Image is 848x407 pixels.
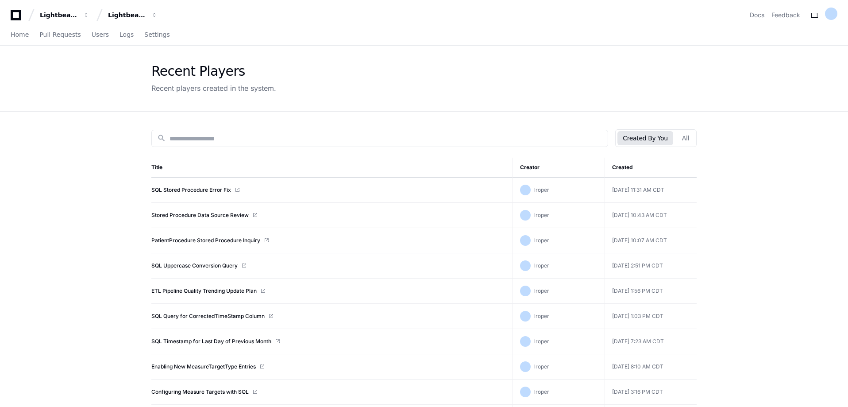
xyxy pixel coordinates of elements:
[534,186,549,193] span: lroper
[534,388,549,395] span: lroper
[144,25,170,45] a: Settings
[605,253,697,279] td: [DATE] 2:51 PM CDT
[11,32,29,37] span: Home
[750,11,764,19] a: Docs
[771,11,800,19] button: Feedback
[605,203,697,228] td: [DATE] 10:43 AM CDT
[151,158,513,178] th: Title
[108,11,146,19] div: Lightbeam Health Solutions
[605,380,697,405] td: [DATE] 3:16 PM CDT
[36,7,93,23] button: Lightbeam Health
[119,32,134,37] span: Logs
[92,32,109,37] span: Users
[144,32,170,37] span: Settings
[151,237,260,244] a: PatientProcedure Stored Procedure Inquiry
[11,25,29,45] a: Home
[151,83,276,93] div: Recent players created in the system.
[39,32,81,37] span: Pull Requests
[39,25,81,45] a: Pull Requests
[151,363,256,370] a: Enabling New MeasureTargetType Entries
[605,354,697,380] td: [DATE] 8:10 AM CDT
[605,279,697,304] td: [DATE] 1:56 PM CDT
[151,313,265,320] a: SQL Query for CorrectedTimeStamp Column
[40,11,78,19] div: Lightbeam Health
[92,25,109,45] a: Users
[151,186,231,194] a: SQL Stored Procedure Error Fix
[104,7,161,23] button: Lightbeam Health Solutions
[119,25,134,45] a: Logs
[605,178,697,203] td: [DATE] 11:31 AM CDT
[534,262,549,269] span: lroper
[534,313,549,319] span: lroper
[151,338,271,345] a: SQL Timestamp for Last Day of Previous Month
[534,237,549,244] span: lroper
[534,363,549,370] span: lroper
[151,262,238,269] a: SQL Uppercase Conversion Query
[677,131,694,145] button: All
[605,228,697,253] td: [DATE] 10:07 AM CDT
[605,304,697,329] td: [DATE] 1:03 PM CDT
[534,287,549,294] span: lroper
[605,329,697,354] td: [DATE] 7:23 AM CDT
[151,388,249,395] a: Configuring Measure Targets with SQL
[534,212,549,218] span: lroper
[151,287,257,295] a: ETL Pipeline Quality Trending Update Plan
[151,212,249,219] a: Stored Procedure Data Source Review
[157,134,166,143] mat-icon: search
[151,63,276,79] div: Recent Players
[534,338,549,345] span: lroper
[605,158,697,178] th: Created
[513,158,605,178] th: Creator
[617,131,673,145] button: Created By You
